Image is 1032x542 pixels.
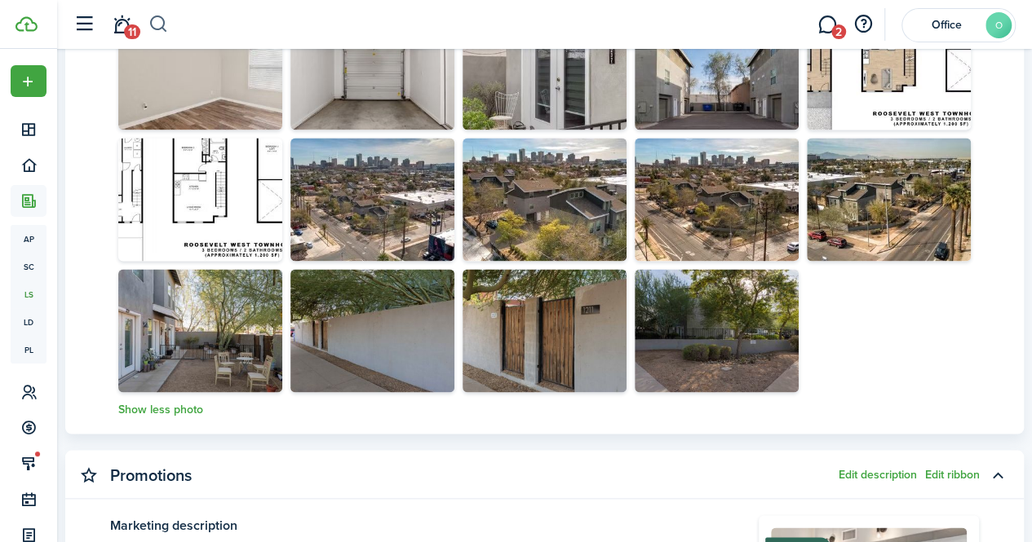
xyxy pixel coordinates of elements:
[11,280,47,308] a: ls
[635,7,799,130] img: Image
[118,269,282,392] img: Image
[118,7,282,130] img: Image
[110,465,192,484] panel-main-title: Promotions
[925,468,980,481] button: Edit ribbon
[985,12,1012,38] avatar-text: O
[290,7,454,130] img: Image
[849,11,877,38] button: Open resource center
[69,9,100,40] button: Open sidebar
[106,4,137,46] a: Notifications
[11,225,47,253] a: ap
[635,138,799,261] img: Image
[11,308,47,336] a: ld
[290,138,454,261] img: Image
[290,269,454,392] img: Image
[831,24,846,39] span: 2
[16,16,38,32] img: TenantCloud
[110,515,710,535] panel-main-title: Marketing description
[118,138,282,261] img: Image
[124,24,140,39] span: 11
[11,253,47,280] a: sc
[839,468,917,481] button: Edit description
[11,65,47,97] button: Open menu
[463,269,627,392] img: Image
[984,460,1012,488] button: Toggle accordion
[635,269,799,392] img: Image
[807,138,971,261] img: Image
[148,11,169,38] button: Search
[807,7,971,130] img: Image
[463,7,627,130] img: Image
[118,400,203,417] a: Show less photo
[812,4,843,46] a: Messaging
[463,138,627,261] img: Image
[914,20,979,31] span: Office
[11,336,47,364] a: pl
